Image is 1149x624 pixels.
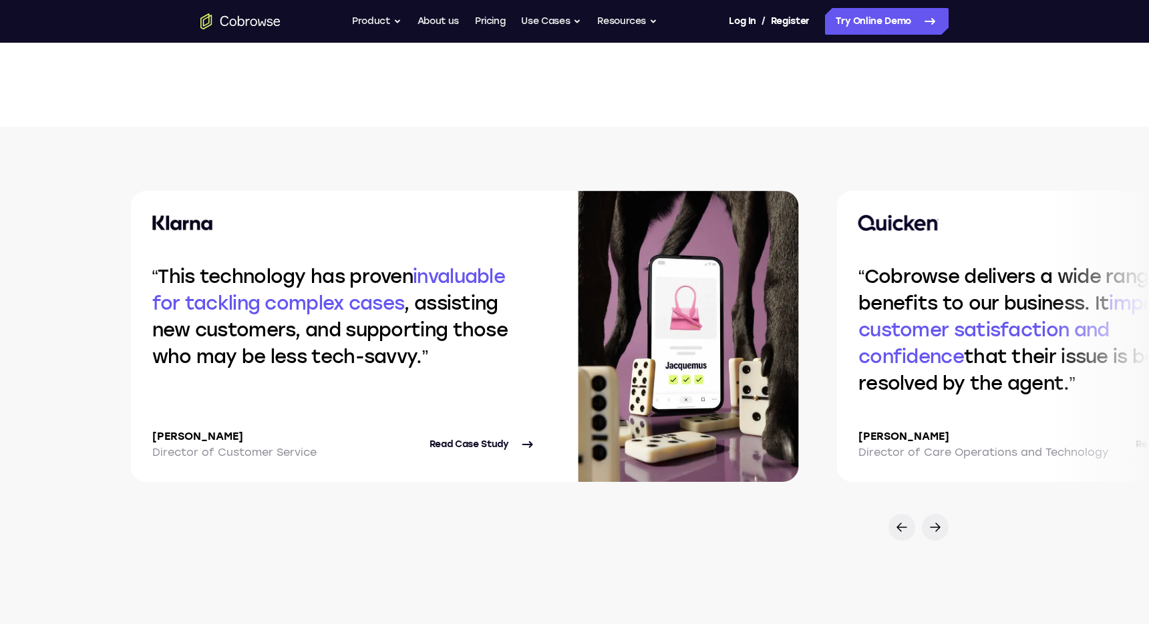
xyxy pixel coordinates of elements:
[418,8,459,35] a: About us
[858,444,1108,460] p: Director of Care Operations and Technology
[152,265,505,314] span: invaluable for tackling complex cases
[152,265,508,368] q: This technology has proven , assisting new customers, and supporting those who may be less tech-s...
[858,215,939,231] img: Quicken logo
[597,8,657,35] button: Resources
[729,8,756,35] a: Log In
[762,13,766,29] span: /
[152,444,317,460] p: Director of Customer Service
[521,8,581,35] button: Use Cases
[475,8,506,35] a: Pricing
[430,428,536,460] a: Read Case Study
[352,8,401,35] button: Product
[825,8,949,35] a: Try Online Demo
[152,215,213,231] img: Klarna logo
[200,13,281,29] a: Go to the home page
[152,428,317,444] p: [PERSON_NAME]
[579,191,799,482] img: Case study
[771,8,810,35] a: Register
[858,428,1108,444] p: [PERSON_NAME]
